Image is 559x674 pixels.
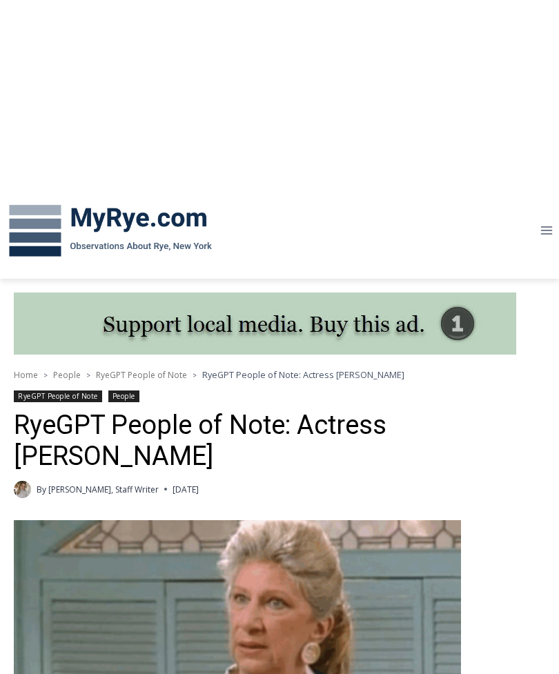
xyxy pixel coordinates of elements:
a: People [53,369,81,381]
span: RyeGPT People of Note: Actress [PERSON_NAME] [202,368,404,381]
a: RyeGPT People of Note [14,390,102,402]
a: Home [14,369,38,381]
a: Author image [14,481,31,498]
span: > [193,370,197,380]
a: People [108,390,139,402]
a: [PERSON_NAME], Staff Writer [48,484,159,495]
time: [DATE] [173,483,199,496]
span: By [37,483,46,496]
a: RyeGPT People of Note [96,369,187,381]
button: Open menu [533,220,559,241]
nav: Breadcrumbs [14,368,545,381]
img: support local media, buy this ad [14,293,516,355]
span: > [43,370,48,380]
span: > [86,370,90,380]
h1: RyeGPT People of Note: Actress [PERSON_NAME] [14,410,545,473]
img: (PHOTO: MyRye.com Summer 2023 intern Beatrice Larzul.) [14,481,31,498]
